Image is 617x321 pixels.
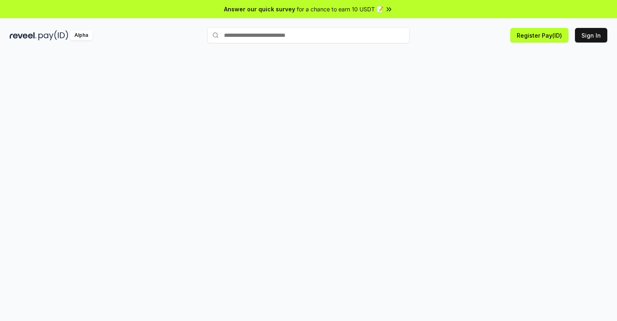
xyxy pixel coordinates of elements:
[38,30,68,40] img: pay_id
[10,30,37,40] img: reveel_dark
[297,5,383,13] span: for a chance to earn 10 USDT 📝
[70,30,93,40] div: Alpha
[575,28,607,43] button: Sign In
[510,28,568,43] button: Register Pay(ID)
[224,5,295,13] span: Answer our quick survey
